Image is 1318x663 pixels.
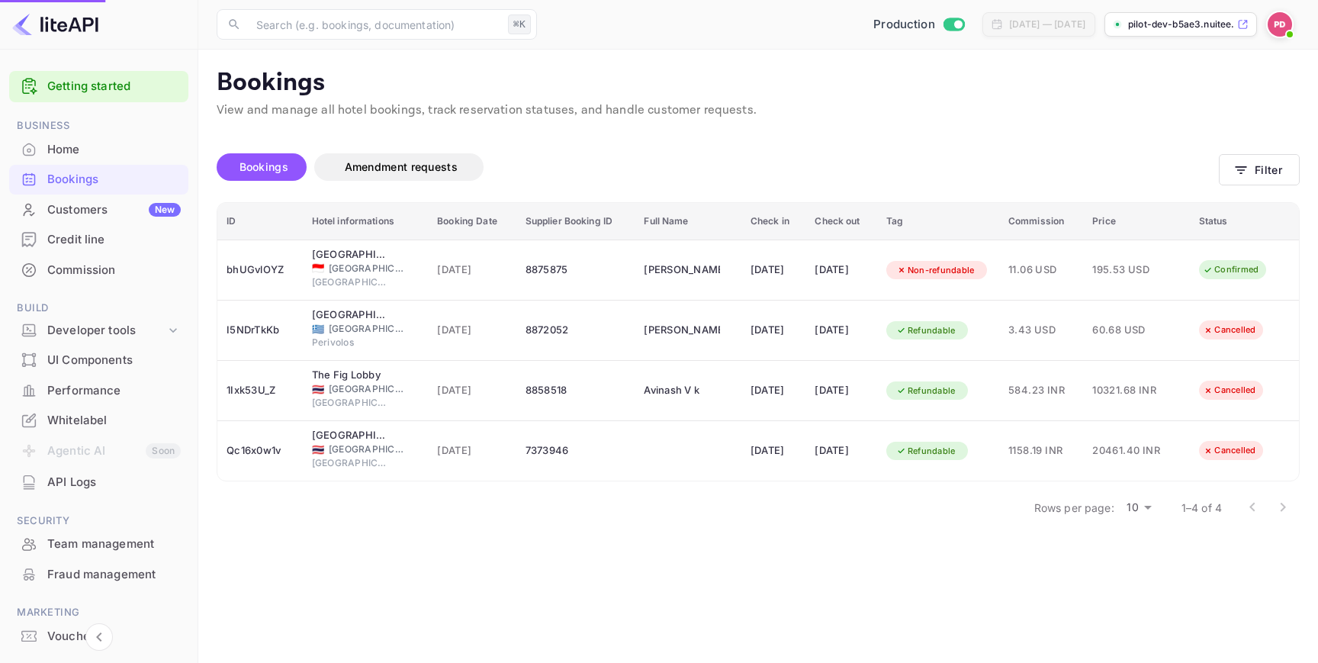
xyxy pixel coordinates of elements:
[751,258,796,282] div: [DATE]
[227,439,294,463] div: Qc16x0w1v
[815,258,868,282] div: [DATE]
[886,381,966,401] div: Refundable
[345,160,458,173] span: Amendment requests
[437,382,506,399] span: [DATE]
[329,443,405,456] span: [GEOGRAPHIC_DATA]
[303,203,429,240] th: Hotel informations
[526,258,626,282] div: 8875875
[1128,18,1234,31] p: pilot-dev-b5ae3.nuitee...
[47,474,181,491] div: API Logs
[9,195,188,225] div: CustomersNew
[9,346,188,375] div: UI Components
[312,456,388,470] span: [GEOGRAPHIC_DATA]
[635,203,741,240] th: Full Name
[1193,260,1268,279] div: Confirmed
[867,16,970,34] div: Switch to Sandbox mode
[227,378,294,403] div: 1Ixk53U_Z
[47,536,181,553] div: Team management
[9,468,188,496] a: API Logs
[9,225,188,255] div: Credit line
[805,203,877,240] th: Check out
[312,324,324,334] span: Greece
[437,443,506,459] span: [DATE]
[9,165,188,193] a: Bookings
[1193,441,1265,460] div: Cancelled
[329,262,405,275] span: [GEOGRAPHIC_DATA]
[751,439,796,463] div: [DATE]
[741,203,805,240] th: Check in
[9,256,188,285] div: Commission
[9,529,188,558] a: Team management
[312,396,388,410] span: [GEOGRAPHIC_DATA]
[217,101,1300,120] p: View and manage all hotel bookings, track reservation statuses, and handle customer requests.
[47,628,181,645] div: Vouchers
[9,604,188,621] span: Marketing
[47,231,181,249] div: Credit line
[217,203,1299,481] table: booking table
[227,258,294,282] div: bhUGvlOYZ
[873,16,935,34] span: Production
[47,382,181,400] div: Performance
[886,321,966,340] div: Refundable
[9,513,188,529] span: Security
[47,171,181,188] div: Bookings
[12,12,98,37] img: LiteAPI logo
[47,201,181,219] div: Customers
[47,141,181,159] div: Home
[1034,500,1114,516] p: Rows per page:
[9,195,188,224] a: CustomersNew
[9,560,188,588] a: Fraud management
[9,117,188,134] span: Business
[526,378,626,403] div: 8858518
[9,622,188,650] a: Vouchers
[9,376,188,404] a: Performance
[751,378,796,403] div: [DATE]
[9,300,188,317] span: Build
[312,263,324,273] span: Indonesia
[428,203,516,240] th: Booking Date
[815,378,868,403] div: [DATE]
[47,262,181,279] div: Commission
[312,445,324,455] span: Thailand
[1009,18,1085,31] div: [DATE] — [DATE]
[9,346,188,374] a: UI Components
[47,352,181,369] div: UI Components
[9,256,188,284] a: Commission
[217,153,1219,181] div: account-settings tabs
[526,318,626,343] div: 8872052
[217,68,1300,98] p: Bookings
[886,442,966,461] div: Refundable
[47,78,181,95] a: Getting started
[312,385,324,394] span: Thailand
[312,275,388,289] span: [GEOGRAPHIC_DATA]
[644,258,720,282] div: Dody Andrea
[1219,154,1300,185] button: Filter
[9,135,188,165] div: Home
[9,406,188,434] a: Whitelabel
[1181,500,1222,516] p: 1–4 of 4
[9,71,188,102] div: Getting started
[1092,322,1169,339] span: 60.68 USD
[9,560,188,590] div: Fraud management
[312,368,388,383] div: The Fig Lobby
[47,322,166,340] div: Developer tools
[9,468,188,497] div: API Logs
[516,203,635,240] th: Supplier Booking ID
[9,529,188,559] div: Team management
[47,566,181,584] div: Fraud management
[644,378,720,403] div: Avinash V k
[751,318,796,343] div: [DATE]
[9,622,188,652] div: Vouchers
[508,14,531,34] div: ⌘K
[1008,262,1074,278] span: 11.06 USD
[1193,381,1265,400] div: Cancelled
[217,203,303,240] th: ID
[1092,443,1169,459] span: 20461.40 INR
[1008,322,1074,339] span: 3.43 USD
[1120,497,1157,519] div: 10
[329,382,405,396] span: [GEOGRAPHIC_DATA]
[247,9,502,40] input: Search (e.g. bookings, documentation)
[227,318,294,343] div: I5NDrTkKb
[1190,203,1299,240] th: Status
[9,406,188,436] div: Whitelabel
